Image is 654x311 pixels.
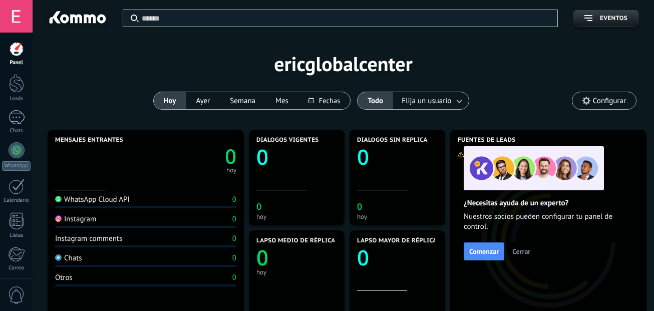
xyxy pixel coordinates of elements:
span: Comenzar [469,248,499,255]
text: 0 [357,143,369,171]
div: 0 [232,273,236,282]
span: Diálogos vigentes [256,137,319,144]
div: WhatsApp Cloud API [55,195,130,204]
button: Todo [358,92,393,109]
div: Listas [2,232,31,239]
span: Configurar [593,97,626,105]
img: Chats [55,254,62,261]
div: hoy [256,268,337,276]
text: 0 [256,201,261,213]
text: 0 [256,143,268,171]
button: Elija un usuario [393,92,469,109]
span: Nuestros socios pueden configurar tu panel de control. [464,212,624,232]
h2: ¿Necesitas ayuda de un experto? [464,198,624,208]
button: Cerrar [508,244,535,259]
button: Semana [220,92,265,109]
div: Otros [55,273,73,282]
span: Eventos [600,15,627,22]
text: 0 [357,201,362,213]
div: 0 [232,253,236,263]
div: hoy [357,213,438,220]
span: Lapso medio de réplica [256,237,336,244]
div: Chats [55,253,82,263]
button: Hoy [154,92,186,109]
text: 0 [256,243,268,272]
button: Eventos [573,10,639,27]
button: Comenzar [464,242,504,260]
div: Panel [2,60,31,66]
div: WhatsApp [2,161,31,171]
div: Leads [2,96,31,102]
div: 0 [232,195,236,204]
div: hoy [256,213,337,220]
div: Calendario [2,197,31,204]
text: 0 [357,243,369,272]
button: Ayer [186,92,220,109]
button: Mes [265,92,298,109]
span: Diálogos sin réplica [357,137,428,144]
div: Chats [2,128,31,134]
div: hoy [226,168,236,173]
img: Instagram [55,215,62,222]
div: Correo [2,265,31,271]
img: WhatsApp Cloud API [55,196,62,202]
a: 0 [146,142,236,170]
span: Lapso mayor de réplica [357,237,437,244]
span: Mensajes entrantes [55,137,123,144]
div: 0 [232,234,236,243]
span: Cerrar [512,248,530,255]
div: 0 [232,214,236,224]
div: Instagram [55,214,96,224]
text: 0 [225,142,236,170]
span: Elija un usuario [400,94,453,108]
div: Instagram comments [55,234,122,243]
